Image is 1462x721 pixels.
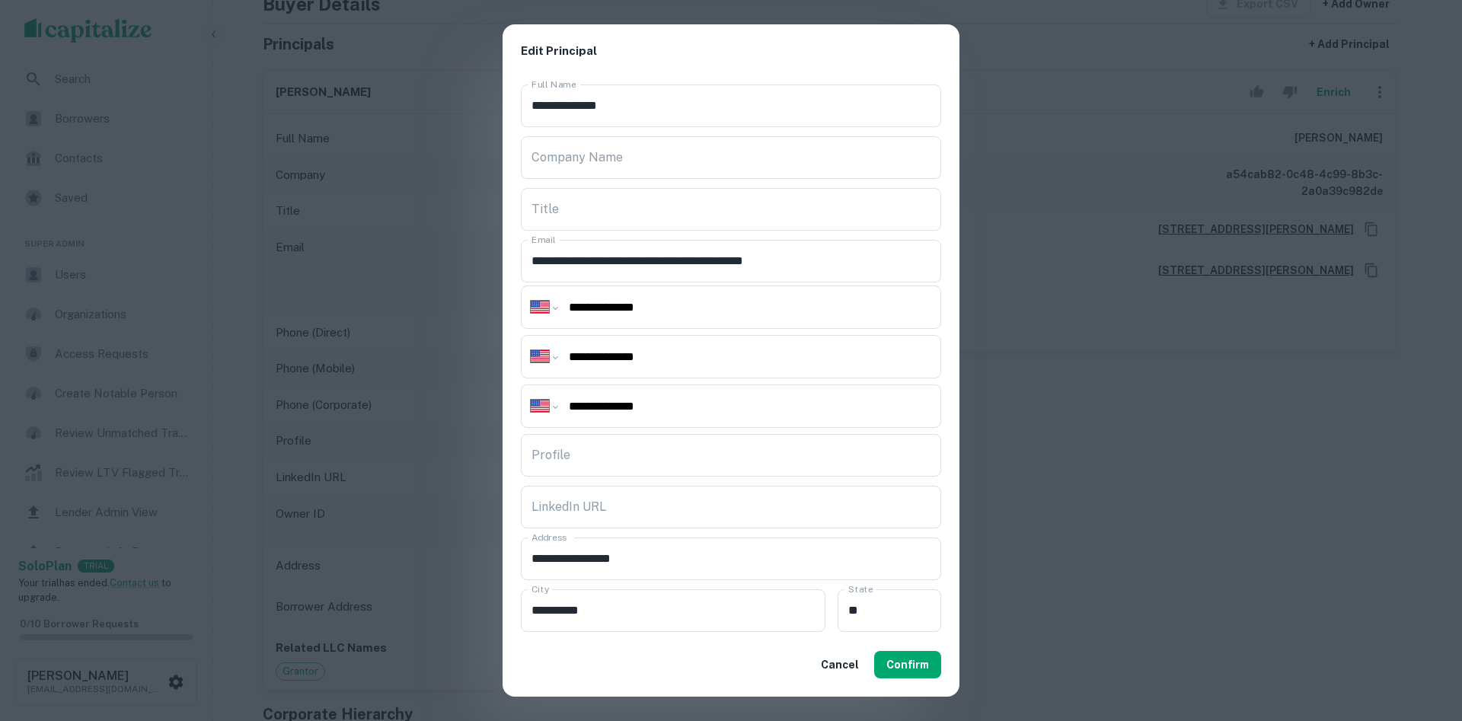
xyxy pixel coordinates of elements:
[815,651,865,678] button: Cancel
[531,531,567,544] label: Address
[531,233,556,246] label: Email
[848,582,873,595] label: State
[531,582,549,595] label: City
[874,651,941,678] button: Confirm
[531,78,576,91] label: Full Name
[503,24,959,78] h2: Edit Principal
[1386,599,1462,672] iframe: Chat Widget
